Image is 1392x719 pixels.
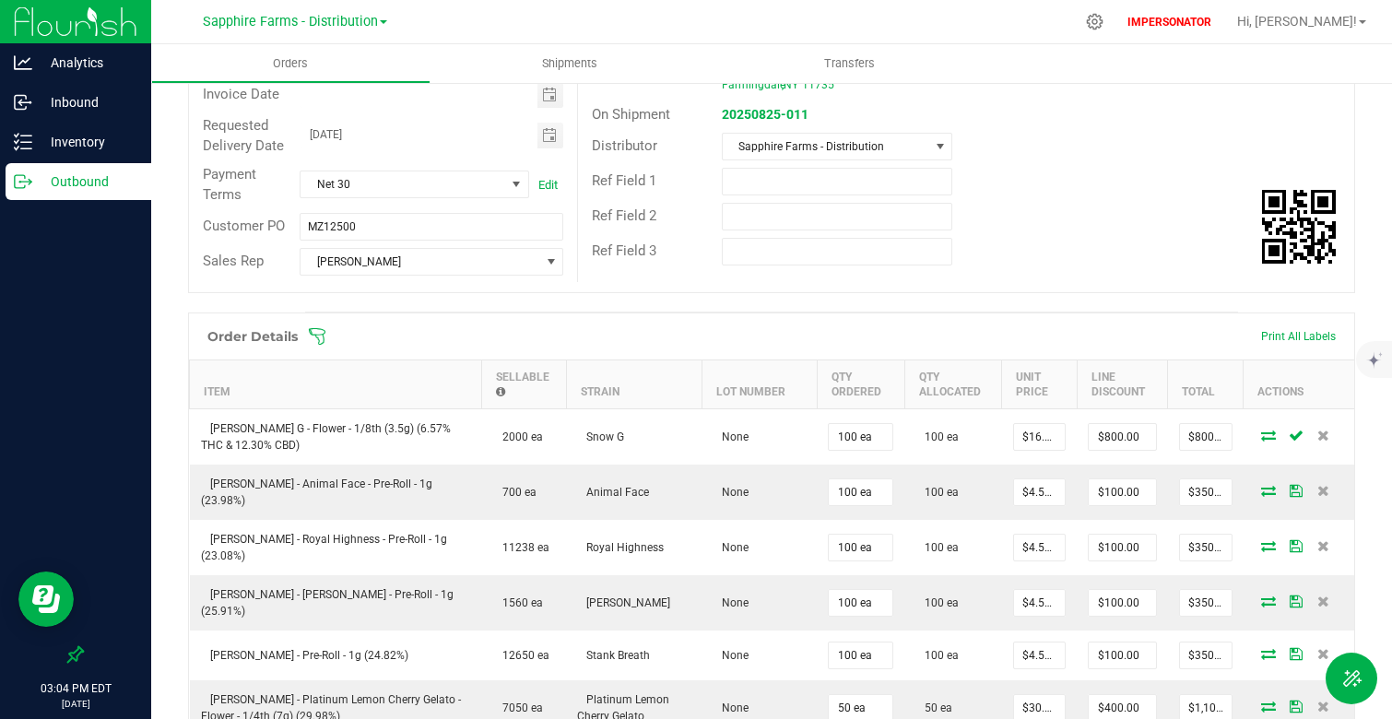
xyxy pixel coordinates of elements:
input: 0 [1089,590,1155,616]
span: Sales Rep [203,253,264,269]
span: [PERSON_NAME] [577,596,670,609]
th: Lot Number [702,359,817,408]
a: 20250825-011 [722,107,808,122]
input: 0 [1180,535,1232,560]
span: NY [784,78,798,91]
span: [PERSON_NAME] - Animal Face - Pre-Roll - 1g (23.98%) [201,477,432,507]
span: On Shipment [592,106,670,123]
p: 03:04 PM EDT [8,680,143,697]
span: Transfers [799,55,900,72]
span: 100 ea [915,596,959,609]
p: IMPERSONATOR [1120,14,1219,30]
input: 0 [1089,424,1155,450]
span: Delete Order Detail [1310,648,1338,659]
input: 0 [1180,642,1232,668]
th: Qty Ordered [817,359,904,408]
input: 0 [829,535,892,560]
span: Delete Order Detail [1310,540,1338,551]
span: 700 ea [493,486,537,499]
span: None [713,649,749,662]
span: None [713,596,749,609]
span: Toggle calendar [537,82,564,108]
a: Transfers [710,44,989,83]
iframe: Resource center [18,572,74,627]
span: Sapphire Farms - Distribution [723,134,929,159]
span: Customer PO [203,218,285,234]
span: Ref Field 2 [592,207,656,224]
a: Edit [538,178,558,192]
qrcode: 00000299 [1262,190,1336,264]
span: Ref Field 1 [592,172,656,189]
input: 0 [1089,642,1155,668]
span: Save Order Detail [1282,540,1310,551]
th: Sellable [482,359,567,408]
span: Sapphire Farms - Distribution [203,14,378,29]
inline-svg: Analytics [14,53,32,72]
span: None [713,541,749,554]
input: 0 [1089,479,1155,505]
th: Strain [566,359,702,408]
span: [PERSON_NAME] - [PERSON_NAME] - Pre-Roll - 1g (25.91%) [201,588,454,618]
input: 0 [1014,642,1066,668]
span: Toggle calendar [537,123,564,148]
input: 0 [829,642,892,668]
span: Ref Field 3 [592,242,656,259]
span: 100 ea [915,430,959,443]
span: 11735 [802,78,834,91]
span: Royal Highness [577,541,664,554]
span: 100 ea [915,649,959,662]
input: 0 [829,424,892,450]
span: Requested Delivery Date [203,117,284,155]
span: Animal Face [577,486,649,499]
span: Delete Order Detail [1310,701,1338,712]
span: Delete Order Detail [1310,595,1338,607]
input: 0 [1180,424,1232,450]
span: 1560 ea [493,596,543,609]
button: Toggle Menu [1326,653,1377,704]
span: Net 30 [301,171,504,197]
span: [PERSON_NAME] G - Flower - 1/8th (3.5g) (6.57% THC & 12.30% CBD) [201,422,451,452]
label: Pin the sidebar to full width on large screens [66,645,85,664]
img: Scan me! [1262,190,1336,264]
th: Unit Price [1002,359,1078,408]
inline-svg: Inbound [14,93,32,112]
span: Save Order Detail [1282,701,1310,712]
span: [PERSON_NAME] - Royal Highness - Pre-Roll - 1g (23.08%) [201,533,447,562]
span: Save Order Detail [1282,430,1310,441]
span: Orders [248,55,333,72]
input: 0 [1014,424,1066,450]
span: Save Order Detail [1282,595,1310,607]
span: 12650 ea [493,649,549,662]
th: Line Discount [1077,359,1167,408]
p: [DATE] [8,697,143,711]
input: 0 [1089,535,1155,560]
span: Farmingdale [722,78,785,91]
span: [PERSON_NAME] [301,249,539,275]
span: Snow G [577,430,624,443]
span: 100 ea [915,541,959,554]
span: 11238 ea [493,541,549,554]
span: 50 ea [915,701,952,714]
p: Outbound [32,171,143,193]
a: Shipments [431,44,710,83]
th: Item [190,359,482,408]
h1: Order Details [207,329,298,344]
span: , [782,78,784,91]
inline-svg: Outbound [14,172,32,191]
input: 0 [1014,590,1066,616]
inline-svg: Inventory [14,133,32,151]
span: Shipments [517,55,622,72]
span: Save Order Detail [1282,485,1310,496]
span: None [713,701,749,714]
span: Delete Order Detail [1310,430,1338,441]
input: 0 [829,479,892,505]
span: Delete Order Detail [1310,485,1338,496]
span: Save Order Detail [1282,648,1310,659]
p: Inbound [32,91,143,113]
input: 0 [1014,535,1066,560]
span: None [713,430,749,443]
span: Hi, [PERSON_NAME]! [1237,14,1357,29]
input: 0 [1180,590,1232,616]
th: Actions [1244,359,1354,408]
